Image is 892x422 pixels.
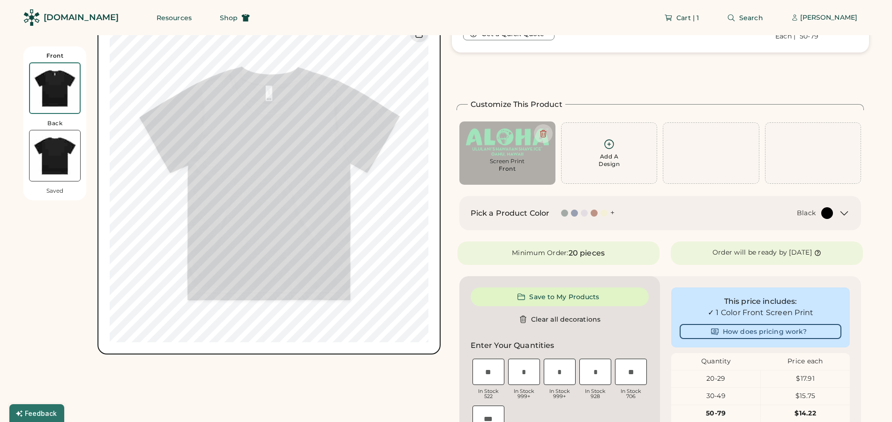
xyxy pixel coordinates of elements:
[671,374,760,384] div: 20-29
[761,374,850,384] div: $17.91
[471,208,550,219] h2: Pick a Product Color
[653,8,710,27] button: Cart | 1
[569,248,605,259] div: 20 pieces
[789,248,812,257] div: [DATE]
[209,8,261,27] button: Shop
[797,209,816,218] div: Black
[46,187,63,195] div: Saved
[671,392,760,401] div: 30-49
[761,409,850,418] div: $14.22
[671,357,760,366] div: Quantity
[145,8,203,27] button: Resources
[579,389,611,399] div: In Stock 928
[30,130,80,181] img: AS Colour 4006 Black Back Thumbnail
[680,307,841,318] div: ✓ 1 Color Front Screen Print
[775,32,818,41] div: Each | 50-79
[680,324,841,339] button: How does pricing work?
[761,357,850,366] div: Price each
[676,15,699,21] span: Cart | 1
[466,158,549,165] div: Screen Print
[499,165,516,173] div: Front
[23,9,40,26] img: Rendered Logo - Screens
[471,287,649,306] button: Save to My Products
[471,99,562,110] h2: Customize This Product
[761,392,850,401] div: $15.75
[534,124,553,143] button: Delete this decoration.
[46,52,64,60] div: Front
[712,248,787,257] div: Order will be ready by
[610,208,615,218] div: +
[615,389,647,399] div: In Stock 706
[599,153,620,168] div: Add A Design
[716,8,774,27] button: Search
[47,120,62,127] div: Back
[680,296,841,307] div: This price includes:
[739,15,763,21] span: Search
[472,389,504,399] div: In Stock 522
[471,310,649,329] button: Clear all decorations
[220,15,238,21] span: Shop
[30,63,80,113] img: AS Colour 4006 Black Front Thumbnail
[847,380,888,420] iframe: Front Chat
[671,409,760,418] div: 50-79
[508,389,540,399] div: In Stock 999+
[44,12,119,23] div: [DOMAIN_NAME]
[471,340,555,351] h2: Enter Your Quantities
[800,13,857,23] div: [PERSON_NAME]
[512,249,569,258] div: Minimum Order:
[544,389,576,399] div: In Stock 999+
